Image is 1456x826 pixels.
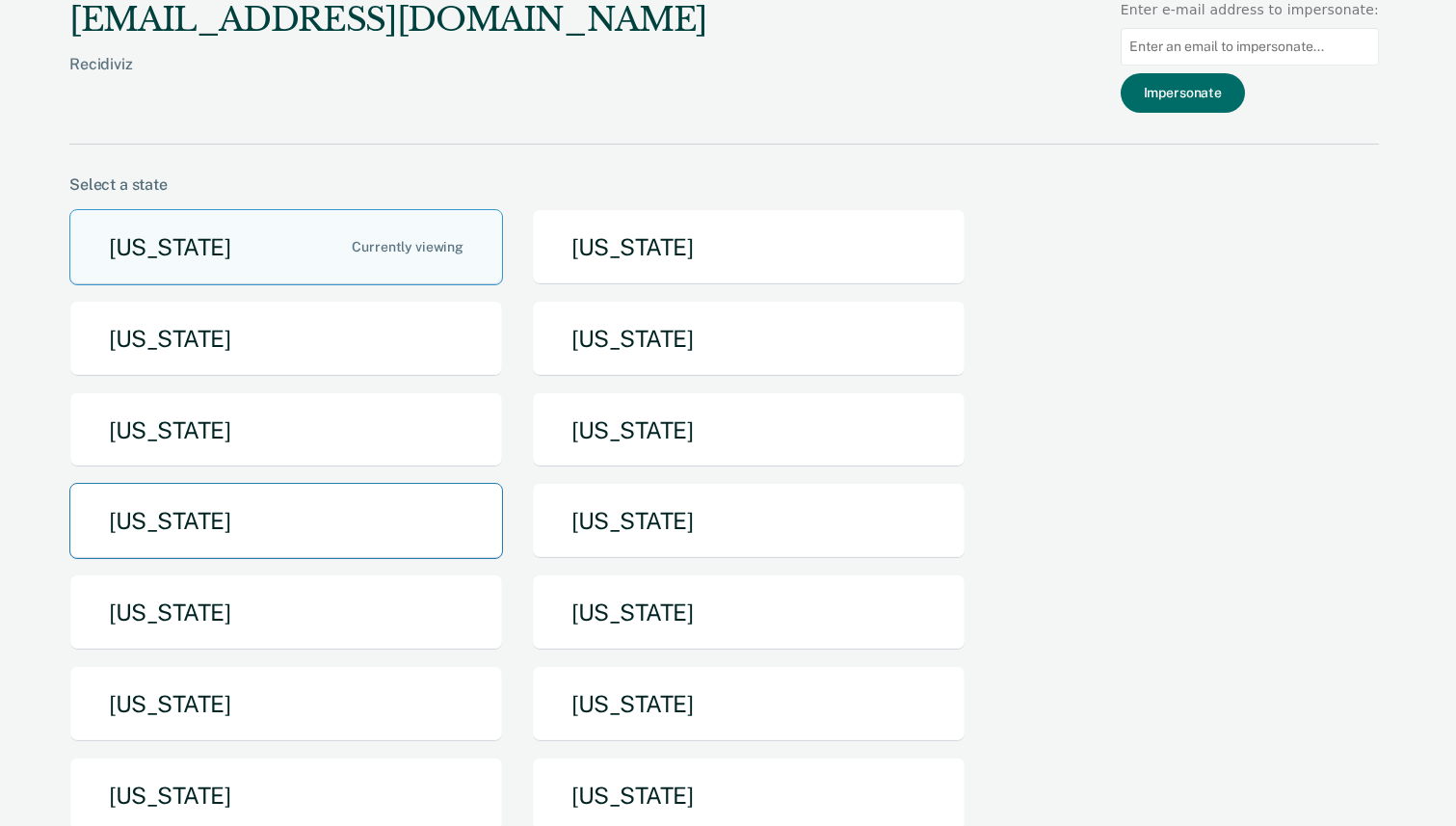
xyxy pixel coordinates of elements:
button: [US_STATE] [69,574,503,651]
button: [US_STATE] [69,392,503,468]
button: [US_STATE] [532,666,966,742]
input: Enter an email to impersonate... [1121,28,1379,66]
div: Recidiviz [69,55,707,104]
button: Impersonate [1121,73,1245,113]
button: [US_STATE] [69,483,503,559]
button: [US_STATE] [69,666,503,742]
button: [US_STATE] [532,574,966,651]
button: [US_STATE] [532,483,966,559]
button: [US_STATE] [69,301,503,377]
div: Select a state [69,175,1379,194]
button: [US_STATE] [532,301,966,377]
button: [US_STATE] [532,392,966,468]
button: [US_STATE] [69,209,503,285]
button: [US_STATE] [532,209,966,285]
